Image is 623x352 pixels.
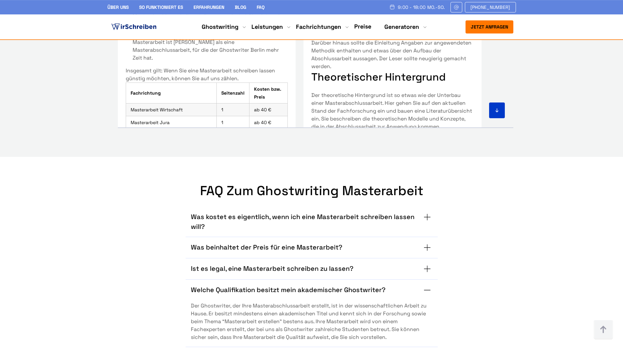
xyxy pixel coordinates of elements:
[139,4,183,10] a: So funktioniert es
[311,91,474,131] p: Der theoretische Hintergrund ist so etwas wie der Unterbau einer Masterabschlussarbeit. Hier gehe...
[126,116,216,129] td: Masterarbeit Jura
[131,90,161,96] strong: Fachrichtung
[466,20,513,33] button: Jetzt anfragen
[354,23,371,30] a: Preise
[191,264,432,274] summary: Ist es legal, eine Masterarbeit schreiben zu lassen?
[254,86,281,100] strong: Kosten bzw. Preis
[296,23,341,31] a: Fachrichtungen
[251,23,283,31] a: Leistungen
[126,67,288,83] p: Insgesamt gilt: Wenn Sie eine Masterarbeit schreiben lassen günstig möchten, können Sie auf uns z...
[191,264,354,274] h3: Ist es legal, eine Masterarbeit schreiben zu lassen?
[465,2,516,12] a: [PHONE_NUMBER]
[235,4,246,10] a: Blog
[311,39,474,70] p: Darüber hinaus sollte die Einleitung Angaben zur angewendeten Methodik enthalten und etwas über d...
[191,212,422,232] h3: Was kostet es eigentlich, wenn ich eine Masterarbeit schreiben lassen will?
[110,22,158,32] img: logo ghostwriter-österreich
[191,285,386,295] h3: Welche Qualifikation besitzt mein akademischer Ghostwriter?
[122,183,501,199] h2: FAQ zum Ghostwriting Masterarbeit
[257,4,265,10] a: FAQ
[126,30,288,62] li: – Eine kurzfristig zu erstellende Masterarbeit ist [PERSON_NAME] als eine Masterabschlussarbeit, ...
[470,5,510,10] span: [PHONE_NUMBER]
[191,242,432,253] summary: Was beinhaltet der Preis für eine Masterarbeit?
[594,320,613,340] img: button top
[107,4,129,10] a: Über uns
[384,23,419,31] a: Generatoren
[249,116,287,129] td: ab 40 €
[202,23,238,31] a: Ghostwriting
[216,116,249,129] td: 1
[221,90,245,96] strong: Seitenzahl
[453,5,459,10] img: Email
[191,302,432,341] span: Der Ghostwriter, der Ihre Masterabschlussarbeit erstellt, ist in der wissenschaftlichen Arbeit zu...
[398,5,445,10] span: 9:00 - 18:00 Mo.-So.
[389,4,395,9] img: Schedule
[191,212,432,232] summary: Was kostet es eigentlich, wenn ich eine Masterarbeit schreiben lassen will?
[191,285,432,295] summary: Welche Qualifikation besitzt mein akademischer Ghostwriter?
[311,70,474,83] h3: Theoretischer Hintergrund
[193,4,224,10] a: Erfahrungen
[191,242,342,253] h3: Was beinhaltet der Preis für eine Masterarbeit?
